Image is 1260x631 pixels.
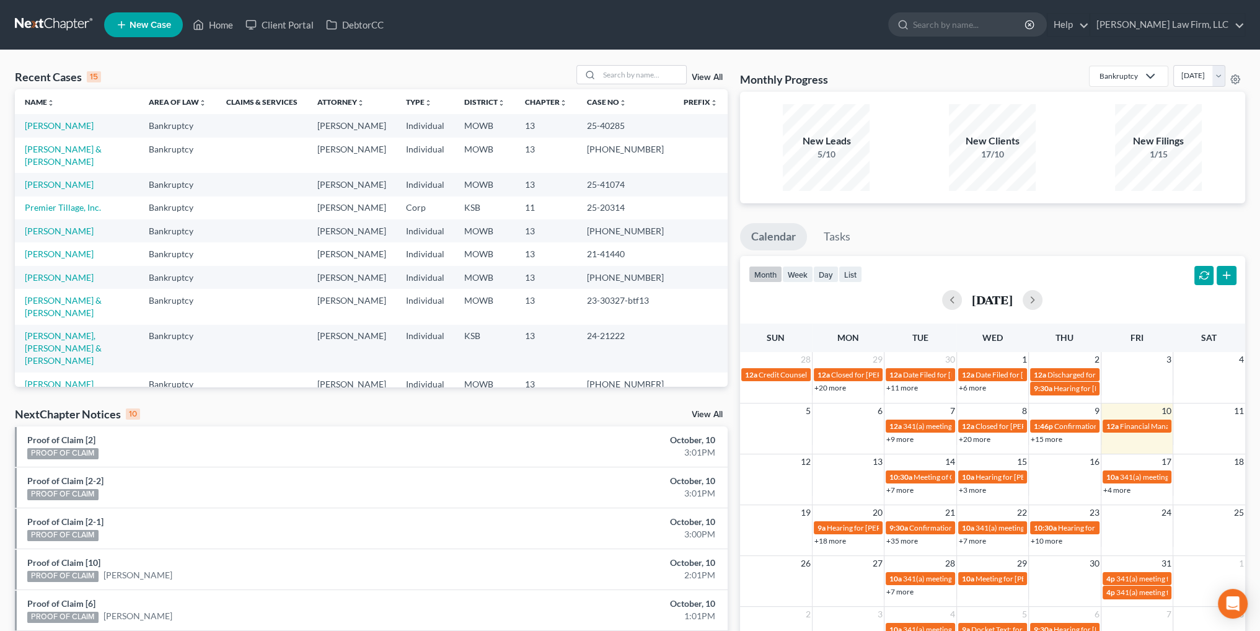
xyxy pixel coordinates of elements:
[216,89,307,114] th: Claims & Services
[889,421,902,431] span: 12a
[187,14,239,36] a: Home
[494,446,715,459] div: 3:01PM
[976,472,1072,482] span: Hearing for [PERSON_NAME]
[599,66,686,84] input: Search by name...
[827,523,923,532] span: Hearing for [PERSON_NAME]
[139,196,216,219] td: Bankruptcy
[889,472,912,482] span: 10:30a
[1115,148,1202,161] div: 1/15
[587,97,627,107] a: Case Nounfold_more
[25,120,94,131] a: [PERSON_NAME]
[396,289,454,324] td: Individual
[886,536,918,545] a: +35 more
[454,242,515,265] td: MOWB
[396,114,454,137] td: Individual
[976,370,1145,379] span: Date Filed for [PERSON_NAME] & [PERSON_NAME]
[560,99,567,107] i: unfold_more
[307,242,396,265] td: [PERSON_NAME]
[837,332,859,343] span: Mon
[454,138,515,173] td: MOWB
[1115,134,1202,148] div: New Filings
[357,99,364,107] i: unfold_more
[1116,574,1236,583] span: 341(a) meeting for [PERSON_NAME]
[876,607,884,622] span: 3
[15,407,140,421] div: NextChapter Notices
[525,97,567,107] a: Chapterunfold_more
[1106,574,1115,583] span: 4p
[1058,523,1142,532] span: Hearing for 1 Big Red, LLC
[767,332,785,343] span: Sun
[25,379,94,389] a: [PERSON_NAME]
[949,134,1036,148] div: New Clients
[1099,71,1138,81] div: Bankruptcy
[1106,588,1115,597] span: 4p
[871,352,884,367] span: 29
[577,114,674,137] td: 25-40285
[515,266,577,289] td: 13
[27,516,104,527] a: Proof of Claim [2-1]
[782,266,813,283] button: week
[817,370,830,379] span: 12a
[949,148,1036,161] div: 17/10
[25,330,102,366] a: [PERSON_NAME], [PERSON_NAME] & [PERSON_NAME]
[1093,607,1101,622] span: 6
[1233,454,1245,469] span: 18
[740,223,807,250] a: Calendar
[1031,536,1062,545] a: +10 more
[27,557,100,568] a: Proof of Claim [10]
[944,352,956,367] span: 30
[876,404,884,418] span: 6
[494,598,715,610] div: October, 10
[1160,505,1173,520] span: 24
[515,373,577,395] td: 13
[307,219,396,242] td: [PERSON_NAME]
[962,523,974,532] span: 10a
[871,556,884,571] span: 27
[1090,14,1245,36] a: [PERSON_NAME] Law Firm, LLC
[1034,384,1052,393] span: 9:30a
[619,99,627,107] i: unfold_more
[1233,505,1245,520] span: 25
[886,587,914,596] a: +7 more
[577,196,674,219] td: 25-20314
[1238,556,1245,571] span: 1
[912,332,928,343] span: Tue
[515,289,577,324] td: 13
[307,196,396,219] td: [PERSON_NAME]
[577,373,674,395] td: [PHONE_NUMBER]
[1016,505,1028,520] span: 22
[317,97,364,107] a: Attorneyunfold_more
[87,71,101,82] div: 15
[406,97,432,107] a: Typeunfold_more
[804,404,812,418] span: 5
[199,99,206,107] i: unfold_more
[27,448,99,459] div: PROOF OF CLAIM
[800,352,812,367] span: 28
[839,266,862,283] button: list
[577,289,674,324] td: 23-30327-btf13
[454,325,515,373] td: KSB
[976,523,1161,532] span: 341(a) meeting for [PERSON_NAME] & [PERSON_NAME]
[886,383,918,392] a: +11 more
[886,435,914,444] a: +9 more
[1093,404,1101,418] span: 9
[139,219,216,242] td: Bankruptcy
[813,223,861,250] a: Tasks
[307,289,396,324] td: [PERSON_NAME]
[139,373,216,395] td: Bankruptcy
[515,242,577,265] td: 13
[1218,589,1248,619] div: Open Intercom Messenger
[1116,588,1236,597] span: 341(a) meeting for [PERSON_NAME]
[1160,556,1173,571] span: 31
[889,370,902,379] span: 12a
[813,266,839,283] button: day
[1088,556,1101,571] span: 30
[25,295,102,318] a: [PERSON_NAME] & [PERSON_NAME]
[1034,523,1057,532] span: 10:30a
[800,505,812,520] span: 19
[749,266,782,283] button: month
[25,272,94,283] a: [PERSON_NAME]
[454,373,515,395] td: MOWB
[396,173,454,196] td: Individual
[959,485,986,495] a: +3 more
